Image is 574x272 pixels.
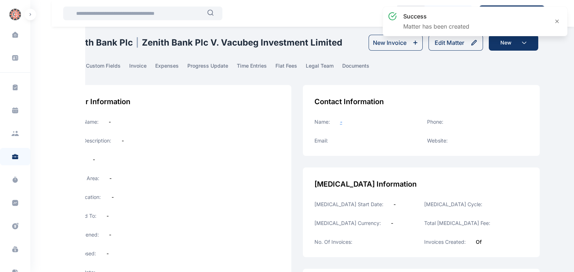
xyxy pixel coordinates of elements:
label: No. of Invoices: [314,238,352,246]
a: - [340,118,342,126]
span: documents [342,62,369,73]
label: Invoices Created: [424,238,466,246]
label: - [112,194,114,201]
span: expenses [155,62,179,73]
a: time entries [237,62,275,73]
a: flat fees [275,62,306,73]
label: - [109,231,111,238]
label: [MEDICAL_DATA] Start Date: [314,201,383,208]
span: time entries [237,62,267,73]
button: New Invoice [369,35,423,51]
h3: success [403,12,469,21]
span: custom fields [86,62,121,73]
label: Phone: [427,118,443,126]
a: progress update [187,62,237,73]
label: Website: [427,137,448,144]
span: flat fees [275,62,297,73]
span: invoice [129,62,147,73]
label: - [391,220,393,227]
label: Name: [314,118,330,126]
label: Total [MEDICAL_DATA] Fee: [424,220,490,227]
div: Matter Information [66,97,280,107]
label: - [109,118,111,126]
a: custom fields [86,62,129,73]
label: - [393,201,396,208]
label: - [93,156,95,163]
a: expenses [155,62,187,73]
label: Email: [314,137,328,144]
div: [MEDICAL_DATA] Information [314,179,529,189]
label: [MEDICAL_DATA] Currency: [314,220,381,227]
label: - [106,250,109,257]
span: | [136,37,139,48]
span: legal team [306,62,334,73]
label: - [106,212,109,220]
a: legal team [306,62,342,73]
a: documents [342,62,378,73]
div: New Invoice [373,38,406,47]
p: Matter has been created [403,22,469,31]
div: Contact Information [314,97,529,107]
label: - [122,137,124,144]
h1: Zenith Bank Plc v. Vacubeg Investment Limited [142,37,342,48]
label: [MEDICAL_DATA] Cycle: [424,201,482,208]
label: - [109,175,112,182]
label: Matter Description: [66,137,112,144]
span: progress update [187,62,228,73]
h1: Zenith Bank Plc [66,37,133,48]
label: of [476,238,482,246]
a: invoice [129,62,155,73]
